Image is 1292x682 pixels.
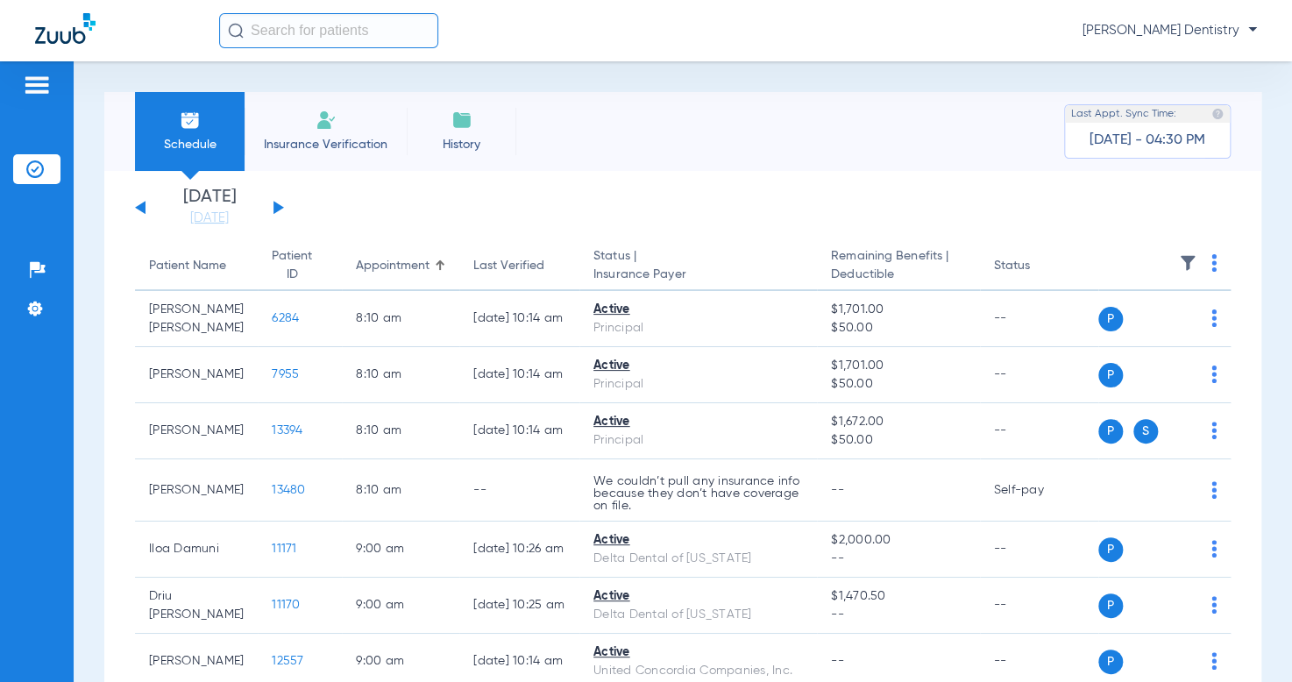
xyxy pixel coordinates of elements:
iframe: Chat Widget [1204,598,1292,682]
span: [DATE] - 04:30 PM [1090,131,1205,149]
div: Patient Name [149,257,244,275]
span: History [420,136,503,153]
img: group-dot-blue.svg [1211,309,1217,327]
td: [DATE] 10:14 AM [459,291,579,347]
span: P [1098,537,1123,562]
span: S [1133,419,1158,444]
img: group-dot-blue.svg [1211,596,1217,614]
td: -- [980,291,1098,347]
span: $50.00 [831,319,965,337]
span: P [1098,363,1123,387]
span: P [1098,307,1123,331]
img: group-dot-blue.svg [1211,366,1217,383]
div: Delta Dental of [US_STATE] [593,606,803,624]
td: [DATE] 10:25 AM [459,578,579,634]
img: Manual Insurance Verification [316,110,337,131]
span: $50.00 [831,375,965,394]
th: Status | [579,242,817,291]
div: Principal [593,319,803,337]
div: Active [593,413,803,431]
span: Insurance Payer [593,266,803,284]
div: United Concordia Companies, Inc. [593,662,803,680]
span: Deductible [831,266,965,284]
img: group-dot-blue.svg [1211,481,1217,499]
span: -- [831,655,844,667]
span: 6284 [272,312,299,324]
span: $2,000.00 [831,531,965,550]
img: Search Icon [228,23,244,39]
img: filter.svg [1179,254,1196,272]
td: 8:10 AM [342,403,459,459]
span: Last Appt. Sync Time: [1071,105,1176,123]
span: Insurance Verification [258,136,394,153]
a: [DATE] [157,210,262,227]
td: 8:10 AM [342,291,459,347]
img: last sync help info [1211,108,1224,120]
div: Appointment [356,257,445,275]
span: P [1098,419,1123,444]
span: P [1098,593,1123,618]
div: Principal [593,431,803,450]
span: [PERSON_NAME] Dentistry [1083,22,1257,39]
div: Last Verified [473,257,544,275]
span: $1,470.50 [831,587,965,606]
span: $1,701.00 [831,357,965,375]
td: 9:00 AM [342,522,459,578]
td: [PERSON_NAME] [135,459,258,522]
td: 9:00 AM [342,578,459,634]
span: Schedule [148,136,231,153]
img: Zuub Logo [35,13,96,44]
span: -- [831,606,965,624]
td: [DATE] 10:26 AM [459,522,579,578]
td: -- [980,347,1098,403]
th: Status [980,242,1098,291]
td: Iloa Damuni [135,522,258,578]
div: Appointment [356,257,429,275]
td: [DATE] 10:14 AM [459,347,579,403]
td: 8:10 AM [342,459,459,522]
img: hamburger-icon [23,75,51,96]
td: 8:10 AM [342,347,459,403]
img: group-dot-blue.svg [1211,540,1217,558]
p: We couldn’t pull any insurance info because they don’t have coverage on file. [593,475,803,512]
input: Search for patients [219,13,438,48]
td: [DATE] 10:14 AM [459,403,579,459]
span: $50.00 [831,431,965,450]
div: Active [593,587,803,606]
div: Patient ID [272,247,312,284]
span: -- [831,484,844,496]
span: 11170 [272,599,300,611]
img: group-dot-blue.svg [1211,422,1217,439]
td: -- [980,403,1098,459]
span: P [1098,650,1123,674]
td: -- [459,459,579,522]
td: [PERSON_NAME] [PERSON_NAME] [135,291,258,347]
li: [DATE] [157,188,262,227]
td: Self-pay [980,459,1098,522]
td: -- [980,578,1098,634]
span: 13480 [272,484,305,496]
th: Remaining Benefits | [817,242,979,291]
div: Active [593,643,803,662]
div: Active [593,301,803,319]
span: 11171 [272,543,296,555]
div: Patient Name [149,257,226,275]
td: [PERSON_NAME] [135,403,258,459]
div: Principal [593,375,803,394]
span: 13394 [272,424,302,437]
div: Delta Dental of [US_STATE] [593,550,803,568]
img: Schedule [180,110,201,131]
div: Last Verified [473,257,565,275]
span: -- [831,550,965,568]
span: $1,672.00 [831,413,965,431]
td: -- [980,522,1098,578]
span: $1,701.00 [831,301,965,319]
div: Active [593,531,803,550]
span: 7955 [272,368,299,380]
img: group-dot-blue.svg [1211,254,1217,272]
img: History [451,110,472,131]
div: Active [593,357,803,375]
td: [PERSON_NAME] [135,347,258,403]
span: 12557 [272,655,303,667]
